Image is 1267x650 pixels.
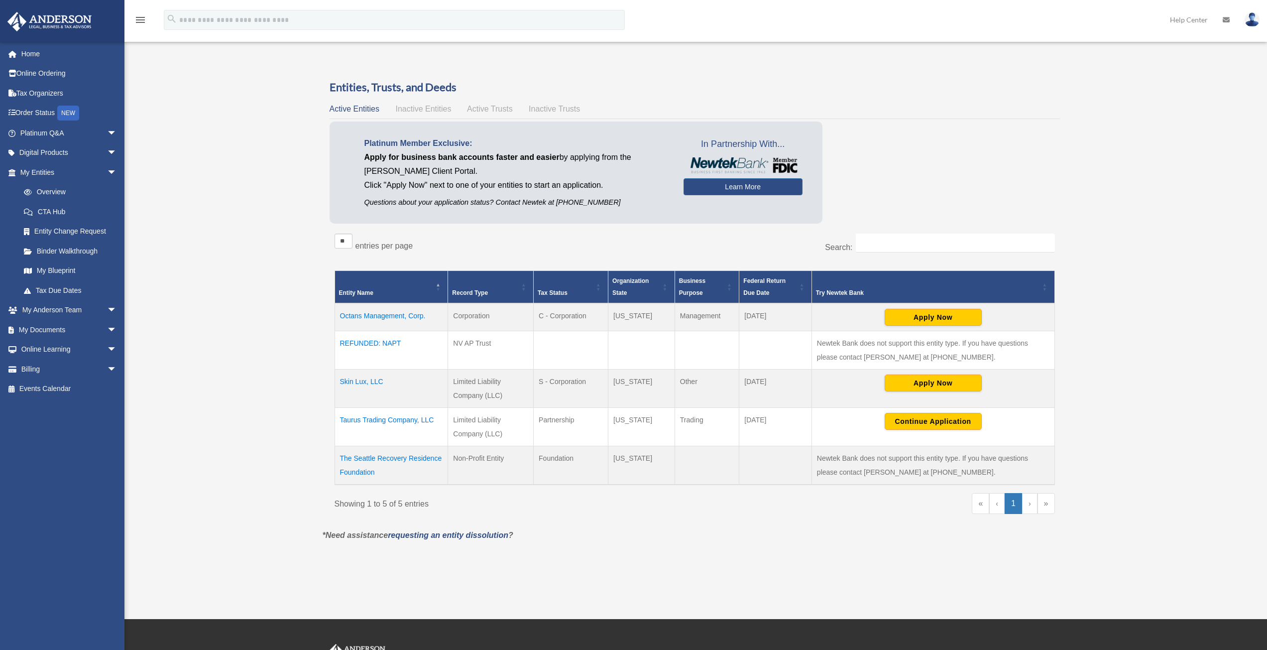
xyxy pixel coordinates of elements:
[1005,493,1022,514] a: 1
[7,359,132,379] a: Billingarrow_drop_down
[335,303,448,331] td: Octans Management, Corp.
[448,270,534,303] th: Record Type: Activate to sort
[395,105,451,113] span: Inactive Entities
[467,105,513,113] span: Active Trusts
[534,270,608,303] th: Tax Status: Activate to sort
[452,289,488,296] span: Record Type
[448,331,534,369] td: NV AP Trust
[448,407,534,446] td: Limited Liability Company (LLC)
[330,80,1060,95] h3: Entities, Trusts, and Deeds
[335,446,448,485] td: The Seattle Recovery Residence Foundation
[107,123,127,143] span: arrow_drop_down
[7,320,132,340] a: My Documentsarrow_drop_down
[608,407,675,446] td: [US_STATE]
[743,277,786,296] span: Federal Return Due Date
[739,369,812,407] td: [DATE]
[689,157,798,173] img: NewtekBankLogoSM.png
[7,340,132,360] a: Online Learningarrow_drop_down
[330,105,379,113] span: Active Entities
[448,303,534,331] td: Corporation
[14,182,122,202] a: Overview
[166,13,177,24] i: search
[825,243,852,252] label: Search:
[679,277,705,296] span: Business Purpose
[14,261,127,281] a: My Blueprint
[7,83,132,103] a: Tax Organizers
[739,407,812,446] td: [DATE]
[739,270,812,303] th: Federal Return Due Date: Activate to sort
[684,136,803,152] span: In Partnership With...
[675,270,739,303] th: Business Purpose: Activate to sort
[1037,493,1055,514] a: Last
[388,531,508,539] a: requesting an entity dissolution
[448,446,534,485] td: Non-Profit Entity
[885,413,982,430] button: Continue Application
[335,270,448,303] th: Entity Name: Activate to invert sorting
[448,369,534,407] td: Limited Liability Company (LLC)
[364,150,669,178] p: by applying from the [PERSON_NAME] Client Portal.
[534,303,608,331] td: C - Corporation
[107,143,127,163] span: arrow_drop_down
[534,369,608,407] td: S - Corporation
[1245,12,1260,27] img: User Pic
[534,407,608,446] td: Partnership
[134,14,146,26] i: menu
[739,303,812,331] td: [DATE]
[608,369,675,407] td: [US_STATE]
[811,270,1054,303] th: Try Newtek Bank : Activate to sort
[14,241,127,261] a: Binder Walkthrough
[811,446,1054,485] td: Newtek Bank does not support this entity type. If you have questions please contact [PERSON_NAME]...
[335,369,448,407] td: Skin Lux, LLC
[608,270,675,303] th: Organization State: Activate to sort
[529,105,580,113] span: Inactive Trusts
[364,153,560,161] span: Apply for business bank accounts faster and easier
[1022,493,1037,514] a: Next
[608,446,675,485] td: [US_STATE]
[323,531,513,539] em: *Need assistance ?
[57,106,79,121] div: NEW
[355,242,413,250] label: entries per page
[335,493,688,511] div: Showing 1 to 5 of 5 entries
[7,64,132,84] a: Online Ordering
[107,300,127,321] span: arrow_drop_down
[675,407,739,446] td: Trading
[107,340,127,360] span: arrow_drop_down
[107,162,127,183] span: arrow_drop_down
[134,17,146,26] a: menu
[335,331,448,369] td: REFUNDED: NAPT
[339,289,373,296] span: Entity Name
[335,407,448,446] td: Taurus Trading Company, LLC
[364,196,669,209] p: Questions about your application status? Contact Newtek at [PHONE_NUMBER]
[972,493,989,514] a: First
[608,303,675,331] td: [US_STATE]
[675,369,739,407] td: Other
[538,289,568,296] span: Tax Status
[14,202,127,222] a: CTA Hub
[14,222,127,242] a: Entity Change Request
[675,303,739,331] td: Management
[885,375,982,391] button: Apply Now
[107,359,127,380] span: arrow_drop_down
[816,287,1039,299] div: Try Newtek Bank
[7,143,132,163] a: Digital Productsarrow_drop_down
[364,178,669,192] p: Click "Apply Now" next to one of your entities to start an application.
[107,320,127,340] span: arrow_drop_down
[612,277,649,296] span: Organization State
[811,331,1054,369] td: Newtek Bank does not support this entity type. If you have questions please contact [PERSON_NAME]...
[14,280,127,300] a: Tax Due Dates
[7,379,132,399] a: Events Calendar
[7,162,127,182] a: My Entitiesarrow_drop_down
[684,178,803,195] a: Learn More
[364,136,669,150] p: Platinum Member Exclusive:
[534,446,608,485] td: Foundation
[885,309,982,326] button: Apply Now
[4,12,95,31] img: Anderson Advisors Platinum Portal
[7,300,132,320] a: My Anderson Teamarrow_drop_down
[7,103,132,124] a: Order StatusNEW
[7,44,132,64] a: Home
[989,493,1005,514] a: Previous
[7,123,132,143] a: Platinum Q&Aarrow_drop_down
